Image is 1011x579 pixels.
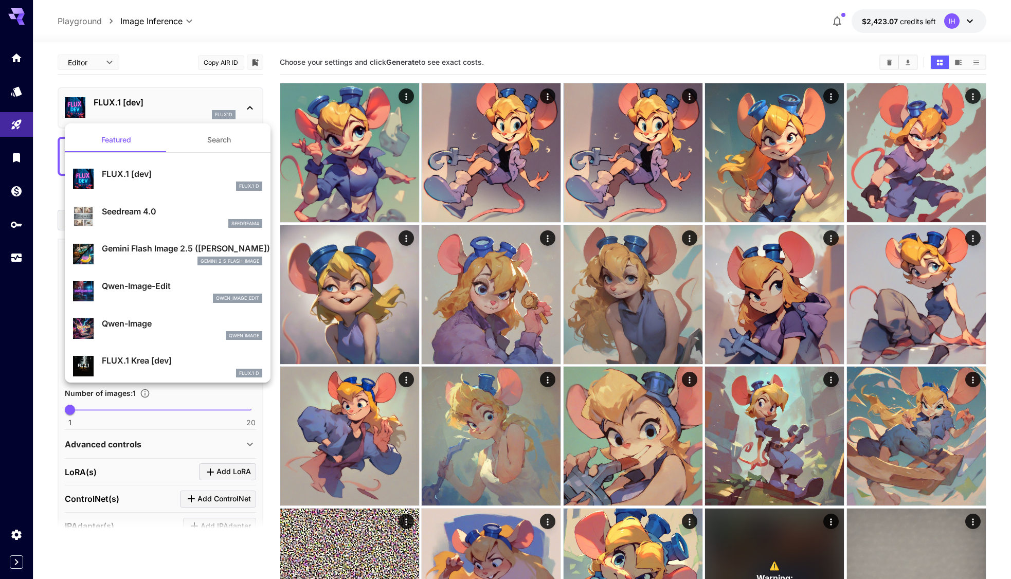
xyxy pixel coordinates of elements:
[102,354,262,367] p: FLUX.1 Krea [dev]
[73,276,262,307] div: Qwen-Image-Editqwen_image_edit
[73,238,262,269] div: Gemini Flash Image 2.5 ([PERSON_NAME])gemini_2_5_flash_image
[229,332,259,339] p: Qwen Image
[239,183,259,190] p: FLUX.1 D
[73,164,262,195] div: FLUX.1 [dev]FLUX.1 D
[73,350,262,382] div: FLUX.1 Krea [dev]FLUX.1 D
[102,242,262,255] p: Gemini Flash Image 2.5 ([PERSON_NAME])
[216,295,259,302] p: qwen_image_edit
[65,128,168,152] button: Featured
[102,205,262,218] p: Seedream 4.0
[168,128,270,152] button: Search
[73,313,262,345] div: Qwen-ImageQwen Image
[102,280,262,292] p: Qwen-Image-Edit
[102,168,262,180] p: FLUX.1 [dev]
[73,201,262,232] div: Seedream 4.0seedream4
[239,370,259,377] p: FLUX.1 D
[102,317,262,330] p: Qwen-Image
[201,258,259,265] p: gemini_2_5_flash_image
[231,220,259,227] p: seedream4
